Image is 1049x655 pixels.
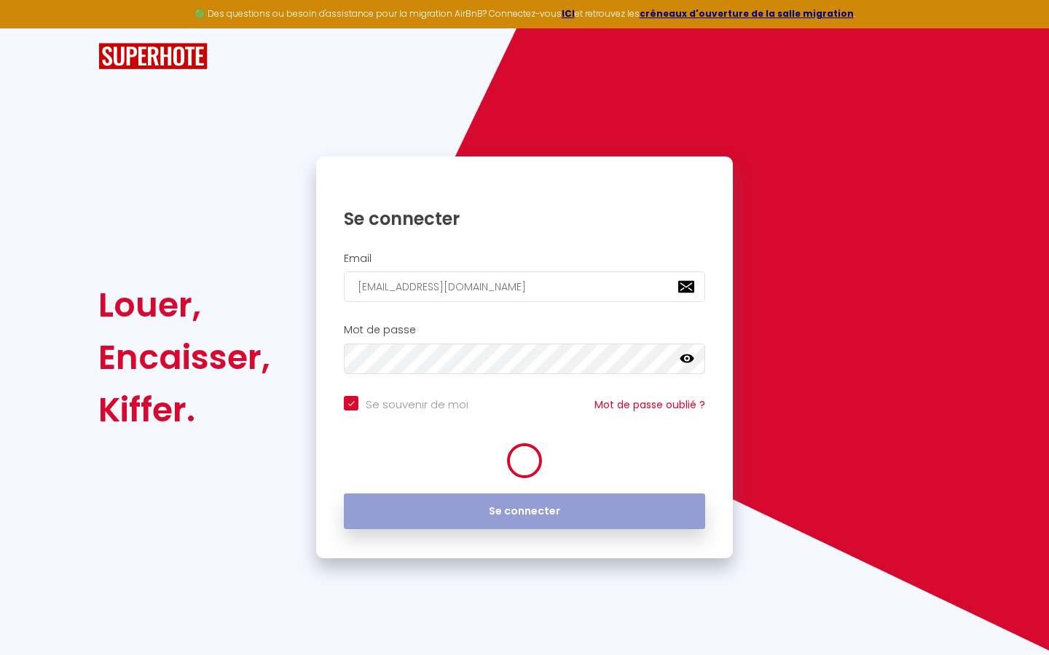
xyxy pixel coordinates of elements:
h2: Email [344,253,705,265]
div: Louer, [98,279,270,331]
a: ICI [562,7,575,20]
img: SuperHote logo [98,43,208,70]
h1: Se connecter [344,207,705,230]
input: Ton Email [344,271,705,302]
a: créneaux d'ouverture de la salle migration [640,7,854,20]
h2: Mot de passe [344,324,705,336]
a: Mot de passe oublié ? [594,397,705,412]
button: Ouvrir le widget de chat LiveChat [12,6,55,49]
div: Kiffer. [98,384,270,436]
div: Encaisser, [98,331,270,384]
button: Se connecter [344,493,705,530]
